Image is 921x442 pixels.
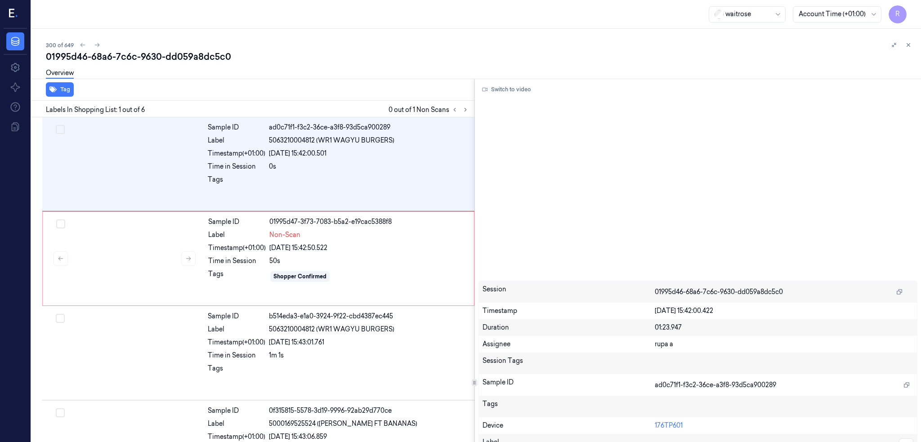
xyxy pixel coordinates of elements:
[655,339,913,349] div: rupa a
[208,269,266,284] div: Tags
[483,306,655,316] div: Timestamp
[208,338,265,347] div: Timestamp (+01:00)
[46,41,74,49] span: 300 of 649
[483,339,655,349] div: Assignee
[269,230,300,240] span: Non-Scan
[389,104,471,115] span: 0 out of 1 Non Scans
[269,312,469,321] div: b514eda3-e1a0-3924-9f22-cbd4387ec445
[478,82,535,97] button: Switch to video
[269,217,469,227] div: 01995d47-3f73-7083-b5a2-e19cac5388f8
[655,306,913,316] div: [DATE] 15:42:00.422
[208,149,265,158] div: Timestamp (+01:00)
[46,82,74,97] button: Tag
[483,285,655,299] div: Session
[208,325,265,334] div: Label
[56,314,65,323] button: Select row
[208,123,265,132] div: Sample ID
[208,162,265,171] div: Time in Session
[889,5,907,23] button: R
[208,136,265,145] div: Label
[46,68,74,79] a: Overview
[208,256,266,266] div: Time in Session
[208,364,265,378] div: Tags
[655,380,776,390] span: ad0c71f1-f3c2-36ce-a3f8-93d5ca900289
[483,378,655,392] div: Sample ID
[483,323,655,332] div: Duration
[208,312,265,321] div: Sample ID
[269,123,469,132] div: ad0c71f1-f3c2-36ce-a3f8-93d5ca900289
[56,219,65,228] button: Select row
[269,162,469,171] div: 0s
[269,351,469,360] div: 1m 1s
[483,356,655,371] div: Session Tags
[655,287,783,297] span: 01995d46-68a6-7c6c-9630-dd059a8dc5c0
[208,175,265,189] div: Tags
[269,149,469,158] div: [DATE] 15:42:00.501
[269,406,469,415] div: 0f315815-5578-3d19-9996-92ab29d770ce
[208,432,265,442] div: Timestamp (+01:00)
[208,217,266,227] div: Sample ID
[269,256,469,266] div: 50s
[46,105,145,115] span: Labels In Shopping List: 1 out of 6
[208,230,266,240] div: Label
[208,419,265,429] div: Label
[655,421,913,430] div: 176TP601
[269,243,469,253] div: [DATE] 15:42:50.522
[208,406,265,415] div: Sample ID
[269,338,469,347] div: [DATE] 15:43:01.761
[46,50,914,63] div: 01995d46-68a6-7c6c-9630-dd059a8dc5c0
[269,432,469,442] div: [DATE] 15:43:06.859
[56,125,65,134] button: Select row
[269,325,394,334] span: 5063210004812 (WR1 WAGYU BURGERS)
[269,419,417,429] span: 5000169525524 ([PERSON_NAME] FT BANANAS)
[269,136,394,145] span: 5063210004812 (WR1 WAGYU BURGERS)
[208,351,265,360] div: Time in Session
[208,243,266,253] div: Timestamp (+01:00)
[56,408,65,417] button: Select row
[273,272,326,281] div: Shopper Confirmed
[483,399,655,414] div: Tags
[483,421,655,430] div: Device
[655,323,913,332] div: 01:23.947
